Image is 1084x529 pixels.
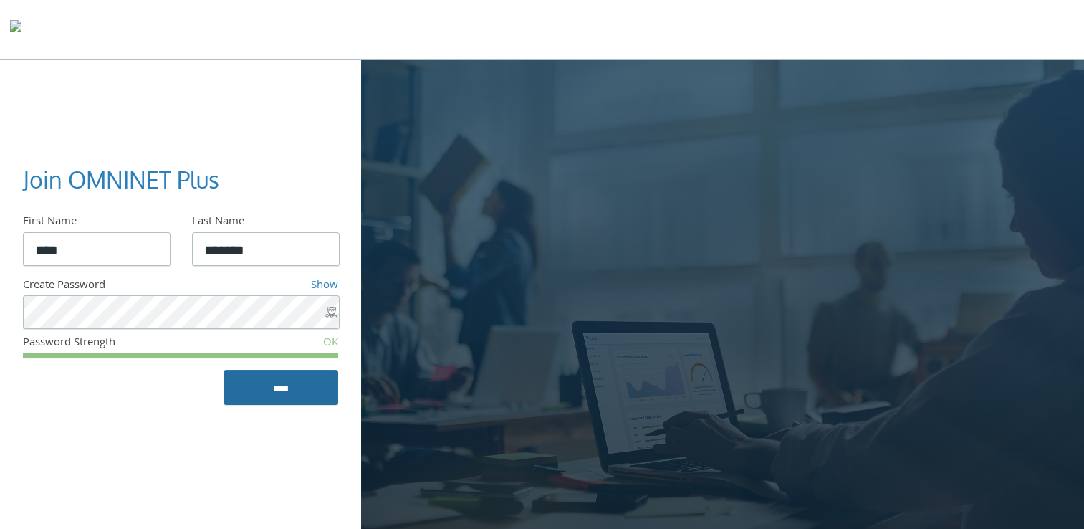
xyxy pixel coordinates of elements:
[192,214,338,232] div: Last Name
[23,214,169,232] div: First Name
[311,277,338,295] a: Show
[23,335,234,353] div: Password Strength
[10,15,21,44] img: todyl-logo-dark.svg
[234,335,339,353] div: OK
[23,277,222,296] div: Create Password
[23,164,327,196] h3: Join OMNINET Plus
